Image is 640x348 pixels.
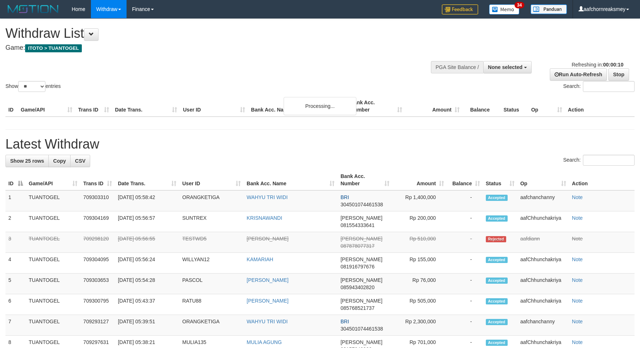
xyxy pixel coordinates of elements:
a: Note [572,194,583,200]
a: CSV [70,155,90,167]
span: CSV [75,158,85,164]
td: Rp 510,000 [392,232,447,253]
span: Copy 081554333641 to clipboard [340,222,374,228]
span: Copy 081916797676 to clipboard [340,264,374,270]
span: Accepted [486,215,508,222]
td: aafchanchanny [517,190,569,211]
span: [PERSON_NAME] [340,339,382,345]
td: PASCOL [179,274,244,294]
span: [PERSON_NAME] [340,236,382,242]
a: [PERSON_NAME] [247,298,288,304]
td: aafChhunchakriya [517,274,569,294]
td: 5 [5,274,26,294]
td: TESTWD5 [179,232,244,253]
a: WAHYU TRI WIDI [247,194,288,200]
a: KAMARIAH [247,256,273,262]
td: 3 [5,232,26,253]
td: TUANTOGEL [26,315,80,336]
a: Stop [608,68,629,81]
a: Note [572,256,583,262]
th: Amount [405,96,463,117]
span: [PERSON_NAME] [340,215,382,221]
th: Bank Acc. Number: activate to sort column ascending [337,170,392,190]
span: Copy 085768521737 to clipboard [340,305,374,311]
th: Balance [463,96,501,117]
span: Copy 085943402820 to clipboard [340,284,374,290]
td: - [447,274,483,294]
th: Amount: activate to sort column ascending [392,170,447,190]
img: MOTION_logo.png [5,4,61,15]
a: Copy [48,155,71,167]
label: Search: [563,81,635,92]
th: User ID: activate to sort column ascending [179,170,244,190]
span: BRI [340,194,349,200]
td: TUANTOGEL [26,232,80,253]
div: PGA Site Balance / [431,61,483,73]
span: Accepted [486,298,508,304]
td: 6 [5,294,26,315]
td: - [447,253,483,274]
span: [PERSON_NAME] [340,256,382,262]
td: ORANGKETIGA [179,190,244,211]
a: [PERSON_NAME] [247,236,288,242]
td: 709303310 [80,190,115,211]
td: [DATE] 05:54:28 [115,274,179,294]
th: Bank Acc. Name [248,96,347,117]
td: TUANTOGEL [26,274,80,294]
th: User ID [180,96,248,117]
span: None selected [488,64,523,70]
a: [PERSON_NAME] [247,277,288,283]
label: Show entries [5,81,61,92]
td: - [447,190,483,211]
td: SUNTREX [179,211,244,232]
td: Rp 155,000 [392,253,447,274]
span: Copy [53,158,66,164]
th: Bank Acc. Name: activate to sort column ascending [244,170,337,190]
a: Note [572,319,583,324]
span: [PERSON_NAME] [340,298,382,304]
td: - [447,232,483,253]
td: TUANTOGEL [26,190,80,211]
th: Status: activate to sort column ascending [483,170,517,190]
td: [DATE] 05:56:57 [115,211,179,232]
td: 2 [5,211,26,232]
td: WILLYAN12 [179,253,244,274]
span: ITOTO > TUANTOGEL [25,44,82,52]
td: aafChhunchakriya [517,253,569,274]
h4: Game: [5,44,419,52]
th: Trans ID: activate to sort column ascending [80,170,115,190]
td: RATU88 [179,294,244,315]
td: aafChhunchakriya [517,294,569,315]
a: MULIA AGUNG [247,339,281,345]
td: 709304095 [80,253,115,274]
a: Note [572,236,583,242]
td: Rp 2,300,000 [392,315,447,336]
th: Game/API: activate to sort column ascending [26,170,80,190]
td: - [447,211,483,232]
span: 34 [515,2,524,8]
span: Rejected [486,236,506,242]
th: Bank Acc. Number [347,96,405,117]
td: Rp 1,400,000 [392,190,447,211]
td: 709303653 [80,274,115,294]
a: Note [572,298,583,304]
img: panduan.png [531,4,567,14]
span: Accepted [486,319,508,325]
strong: 00:00:10 [603,62,623,68]
a: WAHYU TRI WIDI [247,319,288,324]
span: Accepted [486,278,508,284]
td: [DATE] 05:43:37 [115,294,179,315]
input: Search: [583,155,635,166]
a: Note [572,277,583,283]
div: Processing... [284,97,356,115]
td: Rp 505,000 [392,294,447,315]
th: Action [565,96,635,117]
img: Feedback.jpg [442,4,478,15]
td: 709293127 [80,315,115,336]
th: ID: activate to sort column descending [5,170,26,190]
td: 709304169 [80,211,115,232]
td: TUANTOGEL [26,294,80,315]
a: Note [572,339,583,345]
th: Status [501,96,528,117]
span: Accepted [486,195,508,201]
